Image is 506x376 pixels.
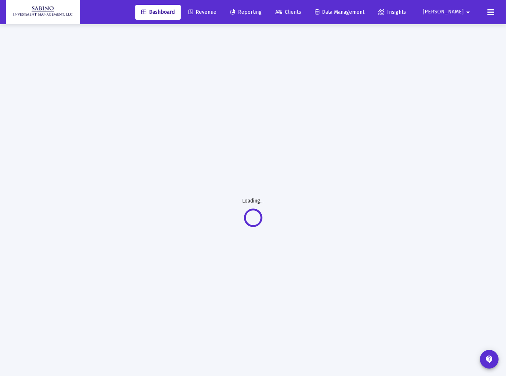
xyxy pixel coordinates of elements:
[188,9,216,15] span: Revenue
[378,9,406,15] span: Insights
[315,9,364,15] span: Data Management
[135,5,181,20] a: Dashboard
[485,355,494,364] mat-icon: contact_support
[224,5,268,20] a: Reporting
[183,5,222,20] a: Revenue
[464,5,473,20] mat-icon: arrow_drop_down
[230,9,262,15] span: Reporting
[141,9,175,15] span: Dashboard
[423,9,464,15] span: [PERSON_NAME]
[270,5,307,20] a: Clients
[372,5,412,20] a: Insights
[275,9,301,15] span: Clients
[414,4,481,19] button: [PERSON_NAME]
[309,5,370,20] a: Data Management
[12,5,75,20] img: Dashboard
